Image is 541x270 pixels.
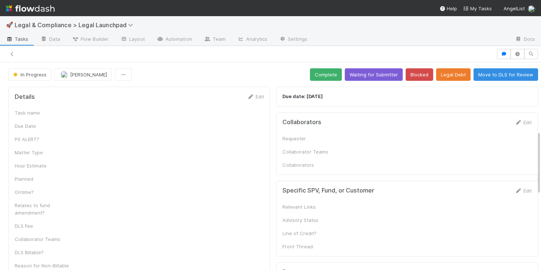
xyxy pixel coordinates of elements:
h5: Details [15,93,35,101]
div: Reason for Non-Billable [15,262,70,269]
span: Legal & Compliance > Legal Launchpad [15,21,137,29]
a: Analytics [231,34,273,46]
h5: Specific SPV, Fund, or Customer [282,187,374,194]
span: In Progress [12,72,47,78]
a: Data [34,34,66,46]
div: Hour Estimate [15,162,70,169]
button: [PERSON_NAME] [54,68,112,81]
a: Settings [273,34,313,46]
button: Legal Debt [436,68,471,81]
div: DLS Fee [15,222,70,230]
button: Complete [310,68,342,81]
img: logo-inverted-e16ddd16eac7371096b0.svg [6,2,55,15]
div: Planned [15,175,70,183]
h5: Collaborators [282,119,321,126]
img: avatar_6811aa62-070e-4b0a-ab85-15874fb457a1.png [528,5,535,12]
a: Edit [515,188,532,194]
div: DLS Billable? [15,249,70,256]
button: Blocked [406,68,433,81]
div: Advisory Status [282,216,337,224]
a: Docs [509,34,541,46]
a: Team [198,34,231,46]
div: Front Thread [282,243,337,250]
span: 🚀 [6,22,13,28]
button: Move to DLS for Review [474,68,538,81]
button: Waiting for Submitter [345,68,403,81]
span: My Tasks [463,6,492,11]
span: AngelList [504,6,525,11]
a: Layout [114,34,151,46]
div: Due Date [15,122,70,130]
div: Collaborator Teams [282,148,337,155]
span: Tasks [6,35,29,43]
button: In Progress [8,68,51,81]
div: Line of Credit? [282,230,337,237]
div: Requester [282,135,337,142]
a: Flow Builder [66,34,114,46]
a: Automation [151,34,198,46]
div: Ontime? [15,188,70,196]
div: Relevant Links [282,203,337,210]
a: Edit [515,119,532,125]
div: Relates to fund amendment? [15,202,70,216]
a: Edit [247,94,264,100]
div: Collaborators [282,161,337,169]
a: My Tasks [463,5,492,12]
strong: Due date: [DATE] [282,93,323,99]
div: Matter Type [15,149,70,156]
div: Task name [15,109,70,116]
div: P0 ALERT? [15,136,70,143]
span: [PERSON_NAME] [70,72,107,78]
span: Flow Builder [72,35,109,43]
div: Help [439,5,457,12]
img: avatar_b5be9b1b-4537-4870-b8e7-50cc2287641b.png [61,71,68,78]
div: Collaborator Teams [15,235,70,243]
